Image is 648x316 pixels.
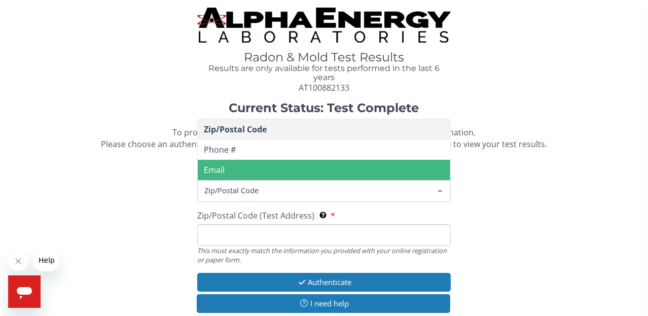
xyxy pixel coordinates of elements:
[204,164,225,175] span: Email
[8,251,28,271] iframe: Close message
[204,124,267,135] span: Zip/Postal Code
[197,8,450,43] img: TightCrop.jpg
[101,127,547,150] span: To protect your confidential test results, we need to confirm some information. Please choose an ...
[32,249,59,271] iframe: Message from company
[197,51,450,64] h1: Radon & Mold Test Results
[229,100,419,115] strong: Current Status: Test Complete
[197,246,450,265] div: This must exactly match the information you provided with your online registration or paper form.
[197,294,450,313] button: I need help
[197,210,314,221] span: Zip/Postal Code (Test Address)
[8,275,41,308] iframe: Button to launch messaging window
[202,185,429,196] span: Zip/Postal Code
[197,64,450,82] h4: Results are only available for tests performed in the last 6 years
[299,82,349,93] span: AT100882133
[197,273,450,292] button: Authenticate
[204,144,236,155] span: Phone #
